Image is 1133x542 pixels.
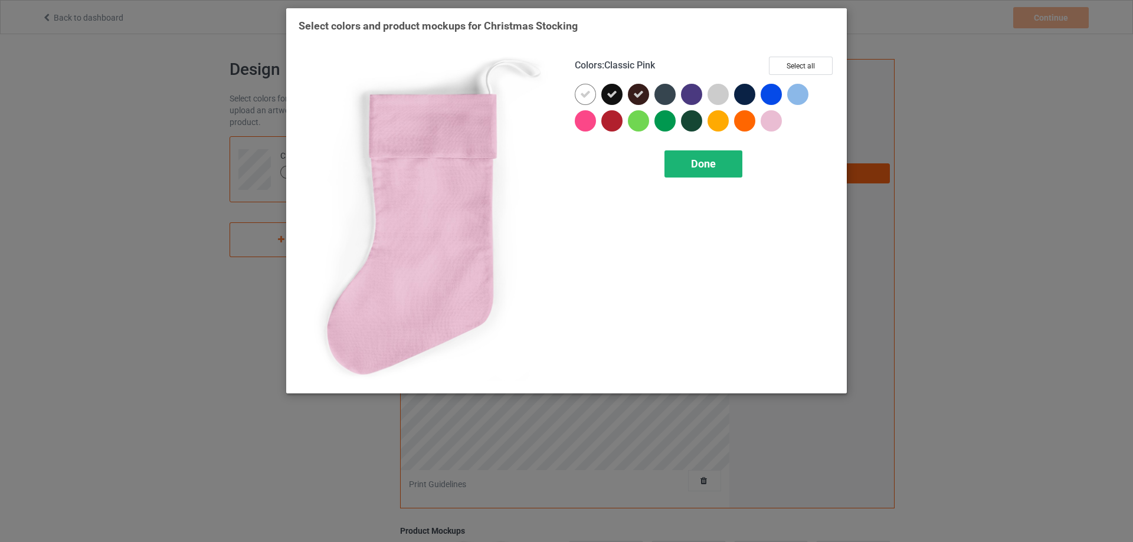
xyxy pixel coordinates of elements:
[604,60,655,71] span: Classic Pink
[299,57,558,381] img: regular.jpg
[691,157,716,170] span: Done
[769,57,833,75] button: Select all
[299,19,578,32] span: Select colors and product mockups for Christmas Stocking
[575,60,655,72] h4: :
[575,60,602,71] span: Colors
